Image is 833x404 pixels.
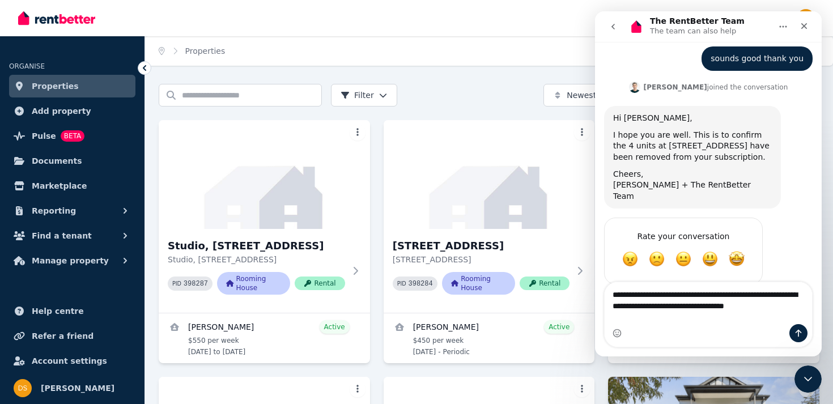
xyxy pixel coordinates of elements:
[393,238,570,254] h3: [STREET_ADDRESS]
[543,84,652,107] button: Newest First
[32,304,84,318] span: Help centre
[32,329,93,343] span: Refer a friend
[32,229,92,243] span: Find a tenant
[384,120,595,229] img: Room 4, 17 Old Canterbury Rd
[185,46,226,56] a: Properties
[9,62,45,70] span: ORGANISE
[18,10,95,27] img: RentBetter
[184,280,208,288] code: 398287
[567,90,615,101] span: Newest First
[159,313,370,363] a: View details for Luke De Castro
[217,272,290,295] span: Rooming House
[295,277,345,290] span: Rental
[159,120,370,229] img: Studio, 17 Old Canterbury Rd
[9,325,135,347] a: Refer a friend
[574,125,590,141] button: More options
[9,249,135,272] button: Manage property
[9,224,135,247] button: Find a tenant
[595,11,822,356] iframe: Intercom live chat
[9,150,135,172] a: Documents
[9,175,135,197] a: Marketplace
[384,120,595,313] a: Room 4, 17 Old Canterbury Rd[STREET_ADDRESS][STREET_ADDRESS]PID 398284Rooming HouseRental
[574,381,590,397] button: More options
[350,125,365,141] button: More options
[393,254,570,265] p: [STREET_ADDRESS]
[168,254,345,265] p: Studio, [STREET_ADDRESS]
[32,354,107,368] span: Account settings
[32,179,87,193] span: Marketplace
[331,84,397,107] button: Filter
[442,272,515,295] span: Rooming House
[159,120,370,313] a: Studio, 17 Old Canterbury RdStudio, [STREET_ADDRESS]Studio, [STREET_ADDRESS]PID 398287Rooming Hou...
[397,280,406,287] small: PID
[145,36,239,66] nav: Breadcrumb
[32,204,76,218] span: Reporting
[350,381,365,397] button: More options
[32,129,56,143] span: Pulse
[61,130,84,142] span: BETA
[32,79,79,93] span: Properties
[384,313,595,363] a: View details for Lineth Trujillo Morales
[14,379,32,397] img: Don Siyambalapitiya
[9,300,135,322] a: Help centre
[168,238,345,254] h3: Studio, [STREET_ADDRESS]
[41,381,114,395] span: [PERSON_NAME]
[9,350,135,372] a: Account settings
[797,9,815,27] img: Don Siyambalapitiya
[794,365,822,393] iframe: Intercom live chat
[9,125,135,147] a: PulseBETA
[9,75,135,97] a: Properties
[172,280,181,287] small: PID
[520,277,569,290] span: Rental
[32,104,91,118] span: Add property
[341,90,374,101] span: Filter
[9,199,135,222] button: Reporting
[409,280,433,288] code: 398284
[9,100,135,122] a: Add property
[32,254,109,267] span: Manage property
[32,154,82,168] span: Documents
